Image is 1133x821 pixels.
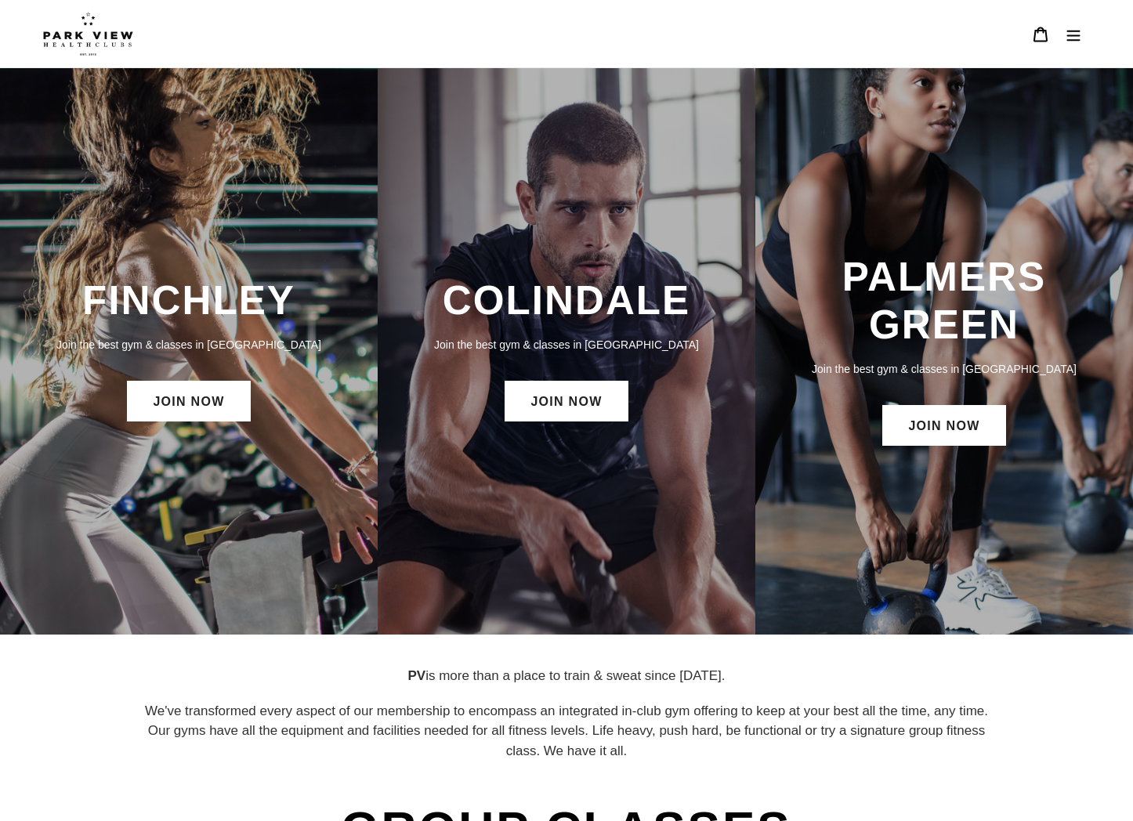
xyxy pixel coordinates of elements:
p: Join the best gym & classes in [GEOGRAPHIC_DATA] [771,360,1117,378]
a: JOIN NOW: Colindale Membership [505,381,628,421]
h3: PALMERS GREEN [771,253,1117,349]
strong: PV [407,668,425,683]
p: is more than a place to train & sweat since [DATE]. [139,666,994,686]
p: Join the best gym & classes in [GEOGRAPHIC_DATA] [393,336,740,353]
img: Park view health clubs is a gym near you. [43,12,133,56]
a: JOIN NOW: Palmers Green Membership [882,405,1005,446]
h3: COLINDALE [393,277,740,324]
p: Join the best gym & classes in [GEOGRAPHIC_DATA] [16,336,362,353]
a: JOIN NOW: Finchley Membership [127,381,250,421]
h3: FINCHLEY [16,277,362,324]
p: We've transformed every aspect of our membership to encompass an integrated in-club gym offering ... [139,701,994,761]
button: Menu [1057,17,1090,51]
